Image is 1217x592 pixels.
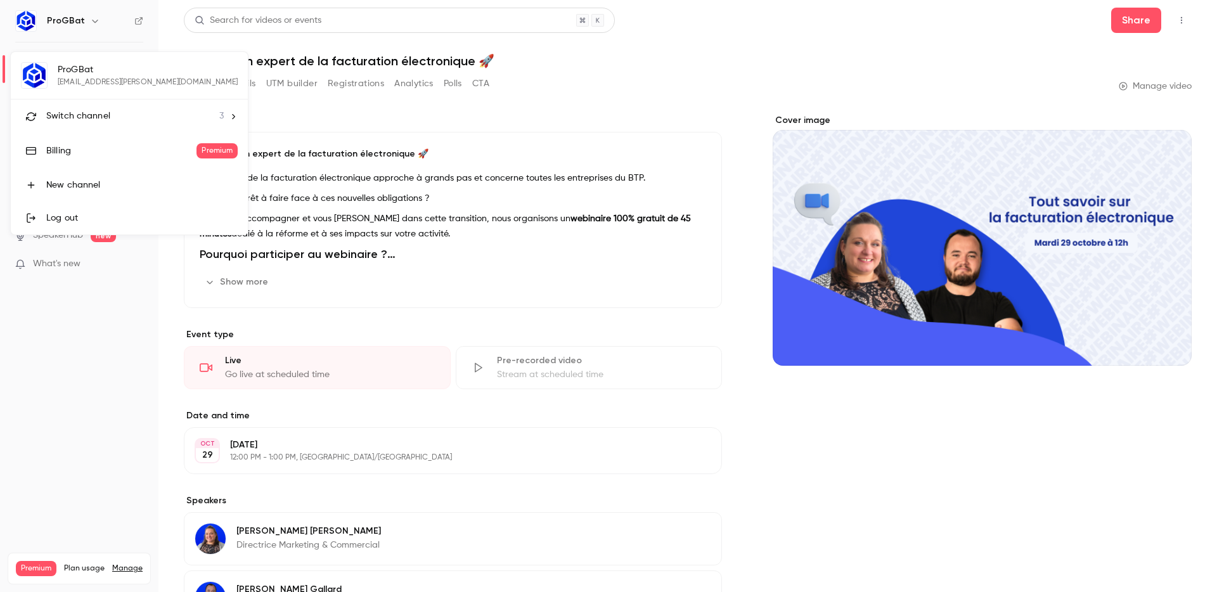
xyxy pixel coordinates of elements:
span: Switch channel [46,110,110,123]
div: Log out [46,212,238,224]
span: 3 [219,110,224,123]
div: New channel [46,179,238,191]
span: Premium [196,143,238,158]
div: Billing [46,145,196,157]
